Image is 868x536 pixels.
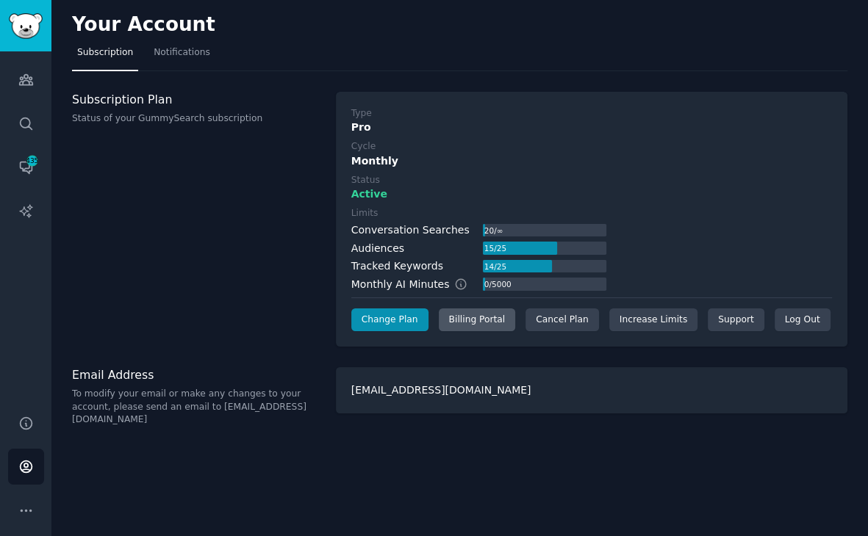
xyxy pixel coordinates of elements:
[72,367,320,383] h3: Email Address
[708,308,764,332] a: Support
[351,207,379,220] div: Limits
[483,278,512,291] div: 0 / 5000
[439,308,516,332] div: Billing Portal
[351,153,832,169] div: Monthly
[351,107,372,120] div: Type
[351,174,380,187] div: Status
[351,308,428,332] a: Change Plan
[526,308,598,332] div: Cancel Plan
[483,260,508,273] div: 14 / 25
[26,156,39,166] span: 435
[351,222,470,238] div: Conversation Searches
[77,46,133,59] span: Subscription
[154,46,210,59] span: Notifications
[351,186,387,202] span: Active
[336,367,847,413] div: [EMAIL_ADDRESS][DOMAIN_NAME]
[72,13,215,37] h2: Your Account
[351,258,443,274] div: Tracked Keywords
[9,13,43,39] img: GummySearch logo
[72,41,138,71] a: Subscription
[351,120,832,135] div: Pro
[72,388,320,427] p: To modify your email or make any changes to your account, please send an email to [EMAIL_ADDRESS]...
[72,112,320,126] p: Status of your GummySearch subscription
[483,224,504,237] div: 20 / ∞
[8,149,44,185] a: 435
[609,308,698,332] a: Increase Limits
[775,308,831,332] div: Log Out
[351,241,404,256] div: Audiences
[148,41,215,71] a: Notifications
[351,140,376,153] div: Cycle
[72,92,320,107] h3: Subscription Plan
[351,277,483,292] div: Monthly AI Minutes
[483,242,508,255] div: 15 / 25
